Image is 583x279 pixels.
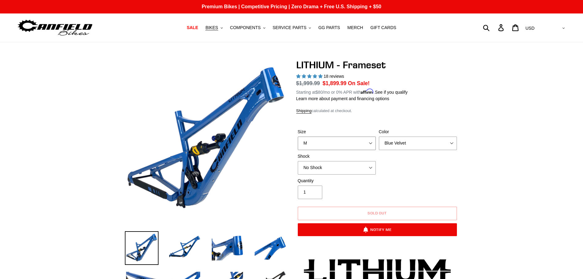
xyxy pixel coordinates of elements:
[344,24,366,32] a: MERCH
[296,96,389,101] a: Learn more about payment and financing options
[205,25,218,30] span: BIKES
[187,25,198,30] span: SALE
[298,207,457,220] button: Sold out
[184,24,201,32] a: SALE
[17,18,93,37] img: Canfield Bikes
[316,90,323,95] span: $80
[323,74,344,79] span: 18 reviews
[125,231,159,265] img: Load image into Gallery viewer, LITHIUM - Frameset
[318,25,340,30] span: GG PARTS
[361,89,374,94] span: Affirm
[168,231,201,265] img: Load image into Gallery viewer, LITHIUM - Frameset
[296,108,458,114] div: calculated at checkout.
[486,21,502,34] input: Search
[368,211,387,215] span: Sold out
[296,80,320,86] span: $1,999.99
[273,25,306,30] span: SERVICE PARTS
[296,108,312,114] a: Shipping
[323,80,346,86] span: $1,899.99
[298,153,376,160] label: Shock
[296,74,324,79] span: 5.00 stars
[211,231,244,265] img: Load image into Gallery viewer, LITHIUM - Frameset
[298,223,457,236] button: Notify Me
[227,24,268,32] button: COMPONENTS
[370,25,396,30] span: GIFT CARDS
[270,24,314,32] button: SERVICE PARTS
[230,25,261,30] span: COMPONENTS
[375,90,408,95] a: See if you qualify - Learn more about Affirm Financing (opens in modal)
[253,231,287,265] img: Load image into Gallery viewer, LITHIUM - Frameset
[298,178,376,184] label: Quantity
[379,129,457,135] label: Color
[348,79,370,87] span: On Sale!
[367,24,399,32] a: GIFT CARDS
[347,25,363,30] span: MERCH
[315,24,343,32] a: GG PARTS
[202,24,226,32] button: BIKES
[296,59,458,71] h1: LITHIUM - Frameset
[298,129,376,135] label: Size
[296,88,408,96] p: Starting at /mo or 0% APR with .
